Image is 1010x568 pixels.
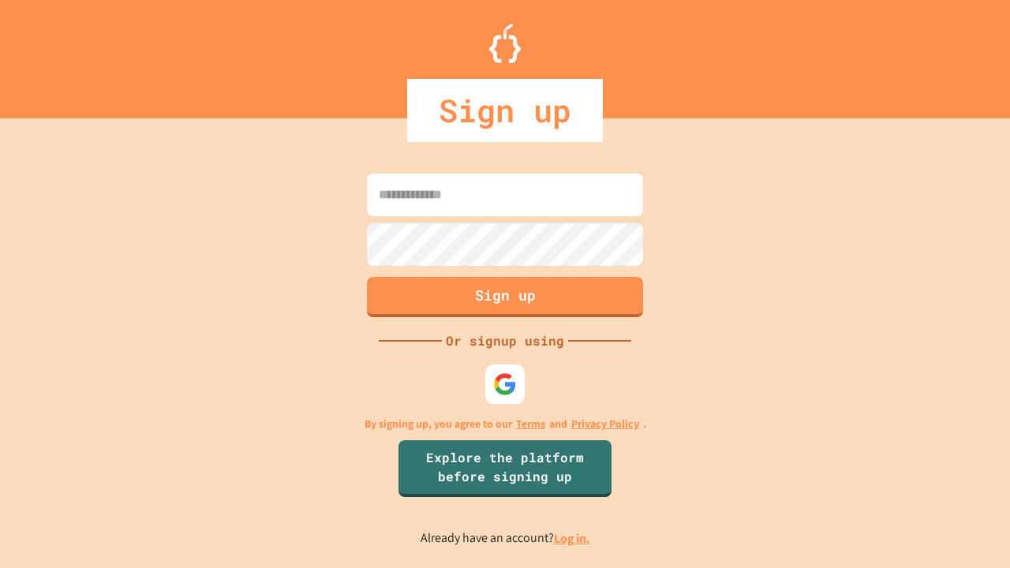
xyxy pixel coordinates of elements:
[571,416,639,432] a: Privacy Policy
[367,277,643,317] button: Sign up
[407,79,603,142] div: Sign up
[398,440,612,497] a: Explore the platform before signing up
[421,529,590,548] p: Already have an account?
[516,416,545,432] a: Terms
[489,24,521,63] img: Logo.svg
[493,372,517,396] img: google-icon.svg
[442,331,568,350] div: Or signup using
[365,416,646,432] p: By signing up, you agree to our and .
[554,530,590,547] a: Log in.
